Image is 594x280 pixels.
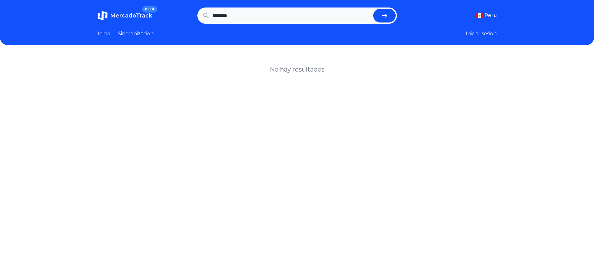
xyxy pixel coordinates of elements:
a: Sincronizacion [118,30,154,37]
a: Inicio [98,30,110,37]
button: Peru [476,12,497,19]
span: MercadoTrack [110,12,152,19]
a: MercadoTrackBETA [98,11,152,21]
h1: No hay resultados [270,65,325,74]
button: Iniciar sesion [466,30,497,37]
span: Peru [485,12,497,19]
img: Peru [476,13,483,18]
img: MercadoTrack [98,11,108,21]
span: BETA [142,6,157,12]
